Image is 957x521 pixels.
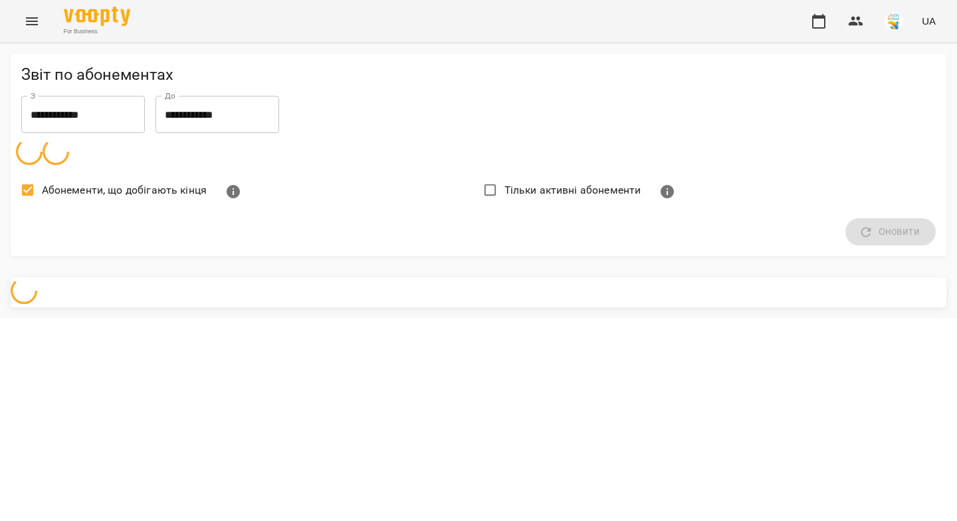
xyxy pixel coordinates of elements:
[504,182,641,198] span: Тільки активні абонементи
[16,5,48,37] button: Menu
[64,7,130,26] img: Voopty Logo
[64,27,130,36] span: For Business
[885,12,903,31] img: 38072b7c2e4bcea27148e267c0c485b2.jpg
[21,65,936,85] h5: Звіт по абонементах
[42,182,207,198] span: Абонементи, що добігають кінця
[916,9,941,33] button: UA
[217,176,249,208] button: Показати абонементи з 3 або менше відвідуваннями або що закінчуються протягом 7 днів
[922,14,936,28] span: UA
[651,176,683,208] button: Показувати тільки абонементи з залишком занять або з відвідуваннями. Активні абонементи - це ті, ...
